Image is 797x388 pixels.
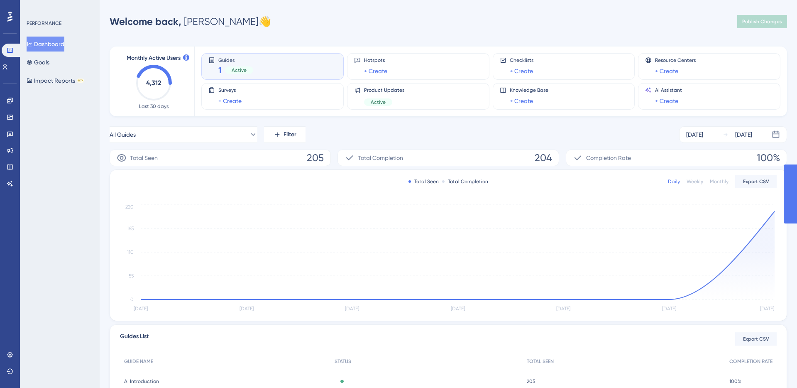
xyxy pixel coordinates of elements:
a: + Create [655,96,678,106]
text: 4,312 [146,79,161,87]
span: AI Assistant [655,87,682,93]
tspan: 0 [130,297,134,302]
button: Export CSV [735,332,777,346]
span: Export CSV [743,336,769,342]
button: Dashboard [27,37,64,52]
span: All Guides [110,130,136,140]
span: Last 30 days [139,103,169,110]
tspan: [DATE] [134,306,148,312]
div: [DATE] [735,130,752,140]
span: Product Updates [364,87,404,93]
button: Impact ReportsBETA [27,73,84,88]
tspan: [DATE] [662,306,676,312]
span: Active [371,99,386,106]
span: Knowledge Base [510,87,548,93]
span: Active [232,67,247,74]
tspan: 220 [125,204,134,210]
div: [DATE] [686,130,703,140]
span: Total Completion [358,153,403,163]
span: Total Seen [130,153,158,163]
span: STATUS [335,358,351,365]
span: Completion Rate [586,153,631,163]
span: Checklists [510,57,533,64]
span: Hotspots [364,57,387,64]
div: BETA [77,79,84,83]
div: PERFORMANCE [27,20,61,27]
span: TOTAL SEEN [527,358,554,365]
tspan: 55 [129,273,134,279]
span: Guides List [120,332,149,346]
span: GUIDE NAME [124,358,153,365]
span: Monthly Active Users [127,53,181,63]
span: Surveys [218,87,242,93]
div: Weekly [687,178,703,185]
tspan: [DATE] [345,306,359,312]
span: COMPLETION RATE [729,358,773,365]
span: AI Introduction [124,378,159,385]
button: Publish Changes [737,15,787,28]
div: Total Seen [408,178,439,185]
a: + Create [655,66,678,76]
span: Filter [284,130,296,140]
div: Monthly [710,178,729,185]
button: Export CSV [735,175,777,188]
span: Resource Centers [655,57,696,64]
span: Welcome back, [110,15,181,27]
button: Goals [27,55,49,70]
div: Total Completion [442,178,488,185]
tspan: [DATE] [451,306,465,312]
button: All Guides [110,126,257,143]
tspan: [DATE] [760,306,774,312]
span: 204 [535,151,552,165]
tspan: [DATE] [556,306,570,312]
div: [PERSON_NAME] 👋 [110,15,271,28]
span: Publish Changes [742,18,782,25]
tspan: 110 [127,249,134,255]
span: Guides [218,57,253,63]
a: + Create [364,66,387,76]
iframe: UserGuiding AI Assistant Launcher [762,355,787,380]
span: 205 [307,151,324,165]
a: + Create [510,96,533,106]
span: 205 [527,378,535,385]
div: Daily [668,178,680,185]
tspan: 165 [127,226,134,231]
span: 100% [729,378,741,385]
a: + Create [218,96,242,106]
button: Filter [264,126,306,143]
span: 1 [218,64,222,76]
span: 100% [757,151,780,165]
tspan: [DATE] [240,306,254,312]
a: + Create [510,66,533,76]
span: Export CSV [743,178,769,185]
